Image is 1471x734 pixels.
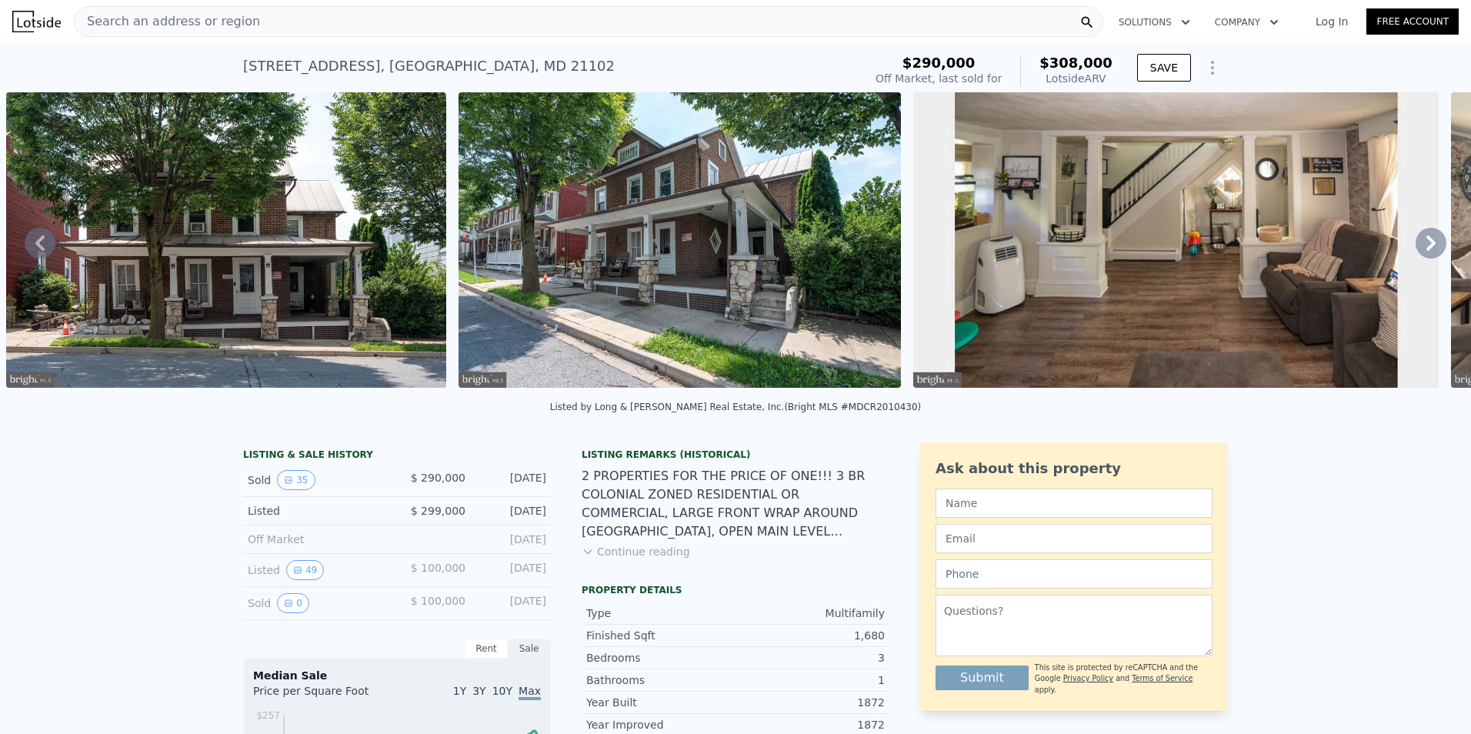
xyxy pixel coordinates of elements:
[1039,71,1112,86] div: Lotside ARV
[519,685,541,700] span: Max
[478,503,546,519] div: [DATE]
[12,11,61,32] img: Lotside
[1197,52,1228,83] button: Show Options
[243,449,551,464] div: LISTING & SALE HISTORY
[735,628,885,643] div: 1,680
[936,524,1212,553] input: Email
[936,666,1029,690] button: Submit
[478,470,546,490] div: [DATE]
[913,92,1439,388] img: Sale: 49785515 Parcel: 32724814
[277,470,315,490] button: View historical data
[936,458,1212,479] div: Ask about this property
[1137,54,1191,82] button: SAVE
[453,685,466,697] span: 1Y
[248,470,385,490] div: Sold
[1202,8,1291,36] button: Company
[735,695,885,710] div: 1872
[1366,8,1459,35] a: Free Account
[902,55,976,71] span: $290,000
[248,532,385,547] div: Off Market
[478,593,546,613] div: [DATE]
[492,685,512,697] span: 10Y
[248,560,385,580] div: Listed
[586,672,735,688] div: Bathrooms
[735,717,885,732] div: 1872
[1035,662,1212,696] div: This site is protected by reCAPTCHA and the Google and apply.
[1106,8,1202,36] button: Solutions
[478,532,546,547] div: [DATE]
[586,650,735,666] div: Bedrooms
[1297,14,1366,29] a: Log In
[586,717,735,732] div: Year Improved
[582,449,889,461] div: Listing Remarks (Historical)
[550,402,922,412] div: Listed by Long & [PERSON_NAME] Real Estate, Inc. (Bright MLS #MDCR2010430)
[6,92,446,388] img: Sale: 49785515 Parcel: 32724814
[465,639,508,659] div: Rent
[508,639,551,659] div: Sale
[876,71,1002,86] div: Off Market, last sold for
[735,606,885,621] div: Multifamily
[459,92,902,388] img: Sale: 49785515 Parcel: 32724814
[277,593,309,613] button: View historical data
[1039,55,1112,71] span: $308,000
[735,650,885,666] div: 3
[936,559,1212,589] input: Phone
[582,584,889,596] div: Property details
[936,489,1212,518] input: Name
[586,606,735,621] div: Type
[582,544,690,559] button: Continue reading
[1132,674,1192,682] a: Terms of Service
[411,472,465,484] span: $ 290,000
[253,683,397,708] div: Price per Square Foot
[735,672,885,688] div: 1
[411,595,465,607] span: $ 100,000
[256,710,280,721] tspan: $257
[411,505,465,517] span: $ 299,000
[586,628,735,643] div: Finished Sqft
[478,560,546,580] div: [DATE]
[286,560,324,580] button: View historical data
[1063,674,1113,682] a: Privacy Policy
[248,503,385,519] div: Listed
[586,695,735,710] div: Year Built
[243,55,615,77] div: [STREET_ADDRESS] , [GEOGRAPHIC_DATA] , MD 21102
[582,467,889,541] div: 2 PROPERTIES FOR THE PRICE OF ONE!!! 3 BR COLONIAL ZONED RESIDENTIAL OR COMMERCIAL, LARGE FRONT W...
[75,12,260,31] span: Search an address or region
[253,668,541,683] div: Median Sale
[248,593,385,613] div: Sold
[411,562,465,574] span: $ 100,000
[472,685,485,697] span: 3Y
